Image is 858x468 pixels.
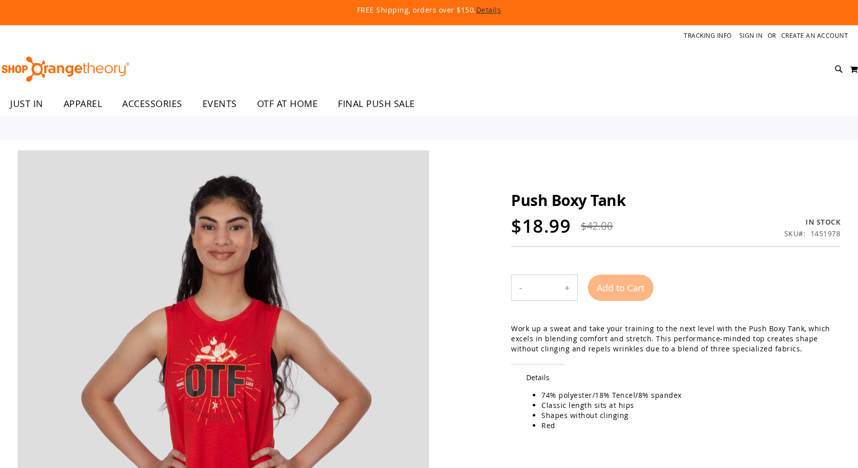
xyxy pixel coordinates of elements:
[64,92,103,115] span: APPAREL
[684,31,732,40] a: Tracking Info
[581,219,613,233] span: $42.00
[476,5,501,15] a: Details
[54,92,113,116] a: APPAREL
[811,229,841,239] div: 1451978
[739,31,763,40] a: Sign In
[511,214,571,238] span: $18.99
[784,217,841,227] div: Availability
[541,400,830,410] li: Classic length sits at hips
[511,324,840,354] div: Work up a sweat and take your training to the next level with the Push Boxy Tank, which excels in...
[512,275,530,300] button: Decrease product quantity
[338,92,415,115] span: FINAL PUSH SALE
[192,92,247,116] a: EVENTS
[247,92,328,116] a: OTF AT HOME
[541,421,830,431] li: Red
[257,92,318,115] span: OTF AT HOME
[112,92,192,116] a: ACCESSORIES
[784,229,806,238] strong: SKU
[541,410,830,421] li: Shapes without clinging
[557,275,577,300] button: Increase product quantity
[122,92,182,115] span: ACCESSORIES
[511,364,565,390] span: Details
[781,31,848,40] a: Create an Account
[784,217,841,227] div: In stock
[511,190,626,211] span: Push Boxy Tank
[541,390,830,400] li: 74% polyester/18% Tencel/8% spandex
[328,92,425,115] a: FINAL PUSH SALE
[203,92,237,115] span: EVENTS
[10,92,43,115] span: JUST IN
[530,276,557,300] input: Product quantity
[126,5,732,15] p: FREE Shipping, orders over $150.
